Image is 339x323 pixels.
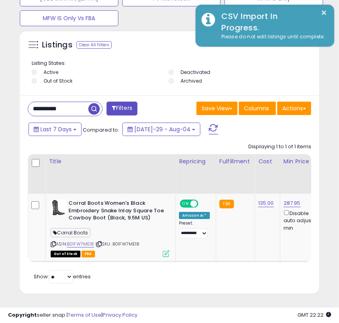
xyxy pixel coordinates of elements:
[258,157,277,166] div: Cost
[181,77,202,84] label: Archived
[44,77,72,84] label: Out of Stock
[196,102,238,115] button: Save View
[95,241,140,247] span: | SKU: B01FW7ME18
[42,40,72,51] h5: Listings
[181,200,190,207] span: ON
[103,311,137,319] a: Privacy Policy
[44,69,58,76] label: Active
[49,157,172,166] div: Title
[215,33,328,41] div: Please do not edit listings until complete.
[122,123,200,136] button: [DATE]-29 - Aug-04
[284,199,301,207] a: 287.95
[67,241,94,247] a: B01FW7ME18
[277,102,311,115] button: Actions
[321,8,328,18] button: ×
[107,102,137,115] button: Filters
[197,200,210,207] span: OFF
[219,157,251,166] div: Fulfillment
[68,311,101,319] a: Terms of Use
[40,125,72,133] span: Last 7 Days
[32,60,309,67] p: Listing States:
[83,126,119,134] span: Compared to:
[51,228,90,237] span: Corral Boots
[82,251,95,257] span: FBA
[51,251,80,257] span: All listings that are currently out of stock and unavailable for purchase on Amazon
[248,143,311,151] div: Displaying 1 to 1 of 1 items
[239,102,276,115] button: Columns
[8,312,137,319] div: seller snap | |
[69,200,165,224] b: Corral Boots Women's Black Embroidery Snake Inlay Square Toe Cowboy Boot (Black, 9.5M US)
[179,157,213,166] div: Repricing
[284,157,324,166] div: Min Price
[258,199,274,207] a: 135.00
[219,200,234,208] small: FBA
[76,41,112,49] div: Clear All Filters
[51,200,67,215] img: 41qZG0K0qsL._SL40_.jpg
[51,200,169,256] div: ASIN:
[134,125,190,133] span: [DATE]-29 - Aug-04
[179,221,210,238] div: Preset:
[297,311,331,319] span: 2025-08-12 22:22 GMT
[34,273,91,280] span: Show: entries
[29,123,82,136] button: Last 7 Days
[284,209,322,232] div: Disable auto adjust min
[244,104,269,112] span: Columns
[8,311,37,319] strong: Copyright
[215,11,328,33] div: CSV Import In Progress.
[179,212,210,219] div: Amazon AI *
[181,69,211,76] label: Deactivated
[20,10,118,26] button: MFW IS Only Vs FBA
